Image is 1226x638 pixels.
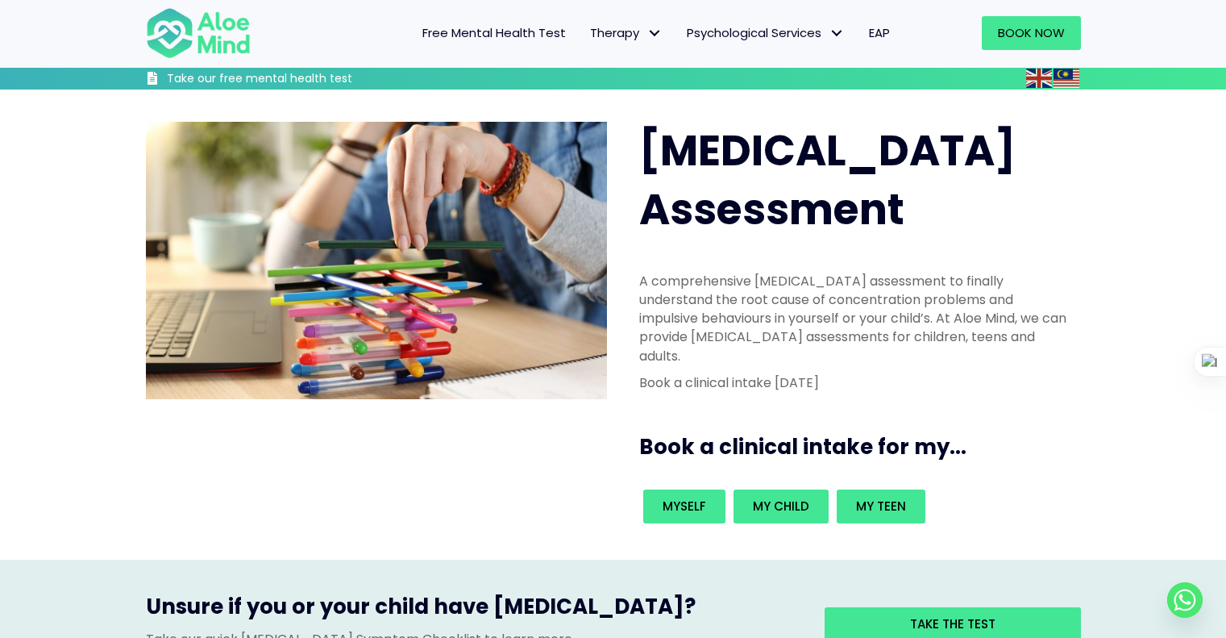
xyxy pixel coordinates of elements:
span: My child [753,498,809,515]
a: TherapyTherapy: submenu [578,16,675,50]
a: Take our free mental health test [146,71,438,90]
span: [MEDICAL_DATA] Assessment [639,121,1016,239]
a: English [1026,69,1054,87]
a: My child [734,490,829,523]
a: My teen [837,490,925,523]
p: A comprehensive [MEDICAL_DATA] assessment to finally understand the root cause of concentration p... [639,272,1071,365]
h3: Take our free mental health test [167,71,438,87]
span: Myself [663,498,706,515]
span: My teen [856,498,906,515]
span: Therapy: submenu [643,22,667,45]
img: en [1026,69,1052,88]
h3: Unsure if you or your child have [MEDICAL_DATA]? [146,592,800,629]
span: EAP [869,24,890,41]
p: Book a clinical intake [DATE] [639,373,1071,392]
a: Free Mental Health Test [410,16,578,50]
span: Psychological Services: submenu [825,22,849,45]
a: Myself [643,490,725,523]
a: Psychological ServicesPsychological Services: submenu [675,16,857,50]
a: Whatsapp [1167,582,1203,618]
a: EAP [857,16,902,50]
img: Aloe mind Logo [146,6,251,60]
span: Take the test [910,615,995,632]
a: Malay [1054,69,1081,87]
img: ADHD photo [146,122,607,398]
span: Book Now [998,24,1065,41]
span: Psychological Services [687,24,845,41]
h3: Book a clinical intake for my... [639,432,1087,461]
nav: Menu [272,16,902,50]
span: Free Mental Health Test [422,24,566,41]
img: ms [1054,69,1079,88]
span: Therapy [590,24,663,41]
a: Book Now [982,16,1081,50]
div: Book an intake for my... [639,486,1071,527]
